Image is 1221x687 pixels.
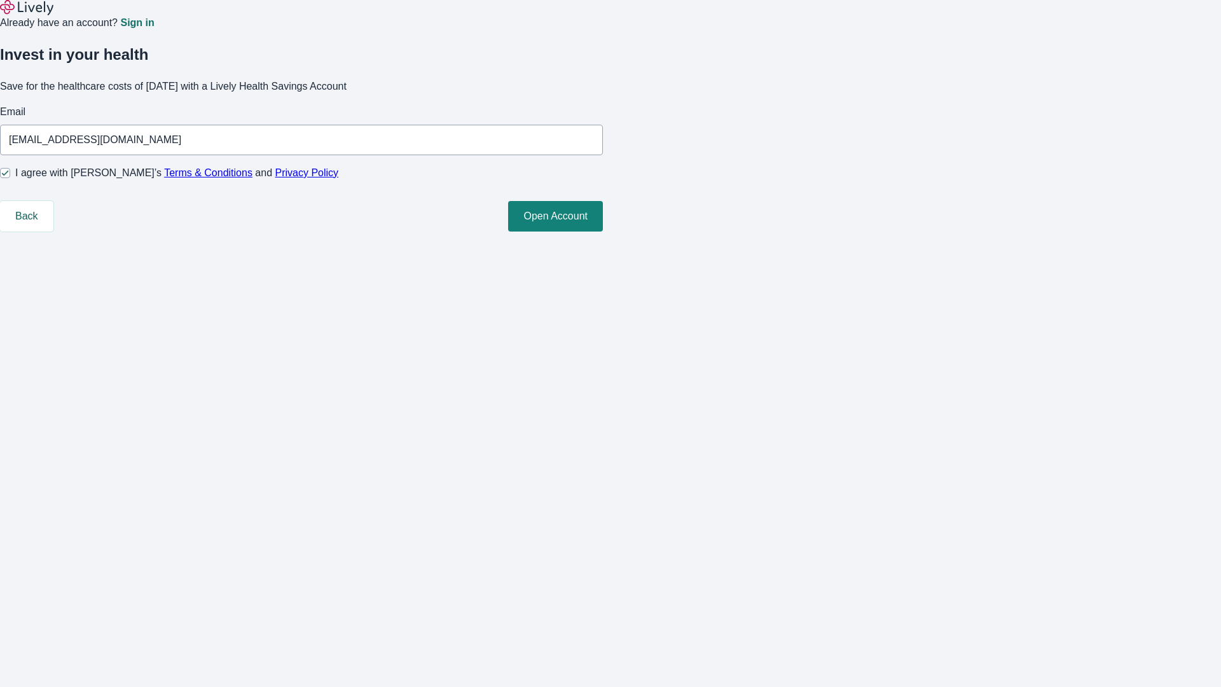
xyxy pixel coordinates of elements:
a: Sign in [120,18,154,28]
span: I agree with [PERSON_NAME]’s and [15,165,338,181]
button: Open Account [508,201,603,232]
a: Terms & Conditions [164,167,252,178]
a: Privacy Policy [275,167,339,178]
